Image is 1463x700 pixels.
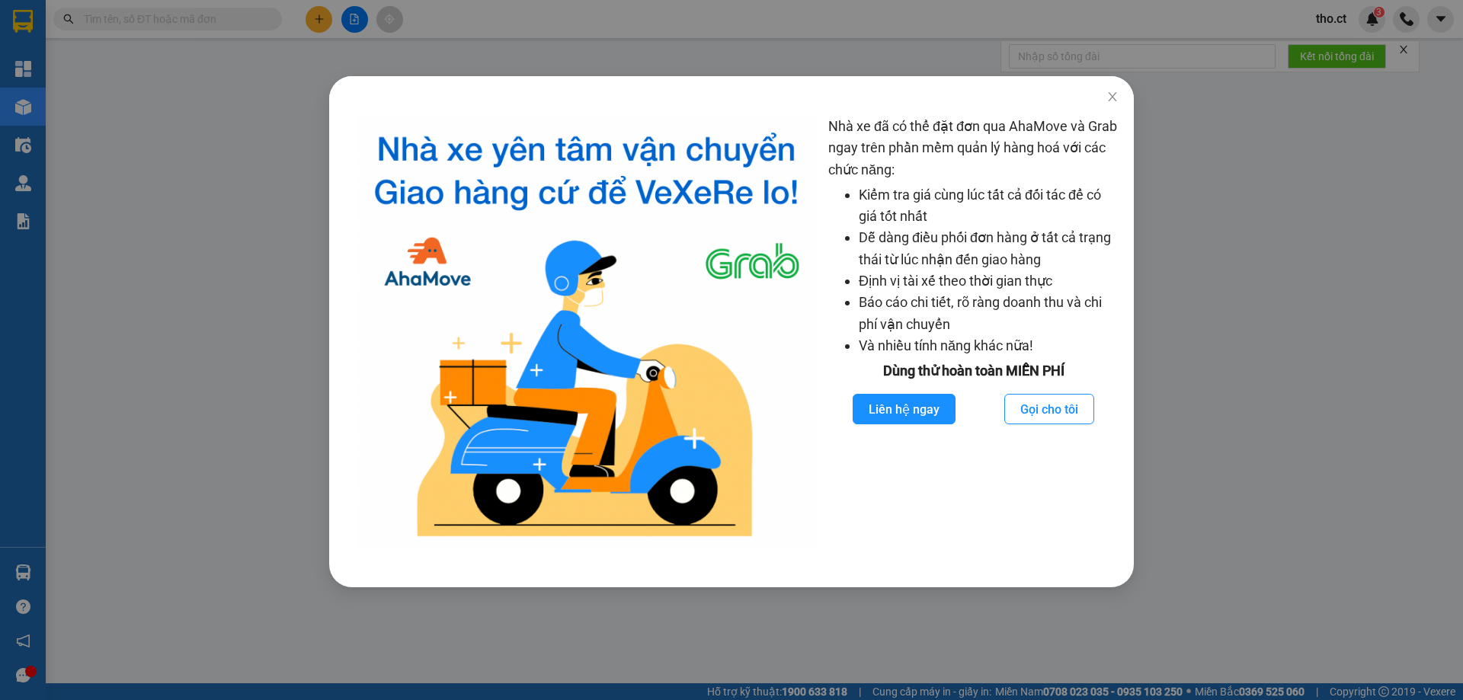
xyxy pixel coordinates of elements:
button: Close [1091,76,1134,119]
img: logo [357,116,816,549]
button: Gọi cho tôi [1004,394,1094,424]
button: Liên hệ ngay [853,394,956,424]
li: Báo cáo chi tiết, rõ ràng doanh thu và chi phí vận chuyển [859,292,1119,335]
div: Nhà xe đã có thể đặt đơn qua AhaMove và Grab ngay trên phần mềm quản lý hàng hoá với các chức năng: [828,116,1119,549]
span: Gọi cho tôi [1020,400,1078,419]
div: Dùng thử hoàn toàn MIỄN PHÍ [828,360,1119,382]
li: Và nhiều tính năng khác nữa! [859,335,1119,356]
li: Dễ dàng điều phối đơn hàng ở tất cả trạng thái từ lúc nhận đến giao hàng [859,227,1119,270]
span: close [1106,91,1119,103]
li: Kiểm tra giá cùng lúc tất cả đối tác để có giá tốt nhất [859,184,1119,228]
span: Liên hệ ngay [869,400,940,419]
li: Định vị tài xế theo thời gian thực [859,270,1119,292]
